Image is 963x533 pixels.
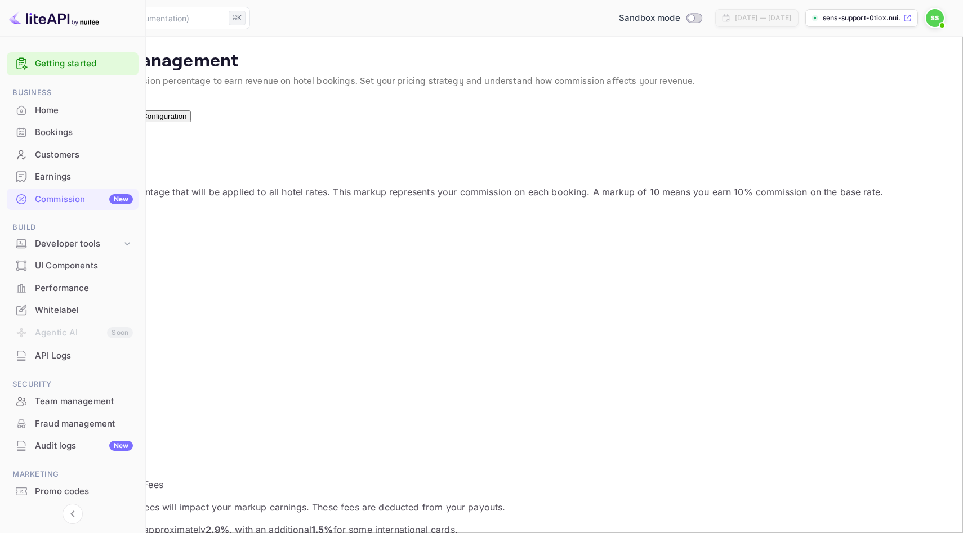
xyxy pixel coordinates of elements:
button: Test Configuration [122,110,191,122]
a: Home [7,100,139,120]
a: Earnings [7,166,139,187]
button: Collapse navigation [63,504,83,524]
a: Getting started [35,57,133,70]
a: Customers [7,144,139,165]
div: UI Components [35,259,133,272]
div: API Logs [35,350,133,362]
div: Commission [35,193,133,206]
p: sens-support-0tiox.nui... [823,13,901,23]
div: Team management [35,395,133,408]
div: New [109,194,133,204]
a: Audit logsNew [7,435,139,456]
div: Audit logsNew [7,435,139,457]
p: Quick Example [14,208,949,221]
p: % [14,410,949,424]
span: Build [7,221,139,234]
p: $ 6.00 [14,298,949,311]
p: Set your default markup percentage that will be applied to all hotel rates. This markup represent... [14,185,949,199]
span: Sandbox mode [619,12,680,25]
div: CommissionNew [7,189,139,210]
a: Fraud management [7,413,139,434]
div: Whitelabel [35,304,133,317]
span: Security [7,378,139,391]
a: Team management [7,391,139,411]
div: Performance [7,277,139,299]
div: Developer tools [7,234,139,254]
a: Promo codes [7,481,139,501]
p: Credit/Debit Card Processing Fees [14,478,949,491]
div: Promo codes [35,485,133,498]
span: Marketing [7,468,139,481]
div: Bookings [35,126,133,139]
a: UI Components [7,255,139,276]
div: Team management [7,391,139,413]
div: Whitelabel [7,299,139,321]
div: Switch to Production mode [614,12,706,25]
span: Business [7,87,139,99]
div: Earnings [7,166,139,188]
div: ⌘K [229,11,246,25]
div: Customers [7,144,139,166]
p: Your Gross Commission ( 6 %) [14,275,949,289]
p: $ 106.00 [14,343,949,356]
div: [DATE] — [DATE] [735,13,791,23]
div: Getting started [7,52,139,75]
p: Markup Percentage [14,365,949,379]
div: Performance [35,282,133,295]
h4: Default Markup [14,134,949,147]
img: Sens Support [926,9,944,27]
div: API Logs [7,345,139,367]
div: New [109,441,133,451]
a: Bookings [7,122,139,142]
p: LiteAPI Base Rate [14,230,949,244]
div: Customers [35,149,133,162]
a: Performance [7,277,139,298]
div: Developer tools [35,238,122,250]
a: CommissionNew [7,189,139,209]
div: Earnings [35,171,133,183]
p: Configure your default commission percentage to earn revenue on hotel bookings. Set your pricing ... [14,75,949,88]
div: Home [35,104,133,117]
img: LiteAPI logo [9,9,99,27]
div: Audit logs [35,440,133,453]
div: UI Components [7,255,139,277]
div: Fraud management [35,418,133,431]
p: 💳 [14,455,949,469]
a: Whitelabel [7,299,139,320]
div: Bookings [7,122,139,144]
p: $100 [14,253,949,266]
div: Fraud management [7,413,139,435]
a: API Logs [7,345,139,366]
p: Total Price [14,320,949,334]
div: Promo codes [7,481,139,503]
div: Home [7,100,139,122]
p: Commission Management [14,50,949,73]
p: Credit/debit card processing fees will impact your markup earnings. These fees are deducted from ... [14,500,949,514]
